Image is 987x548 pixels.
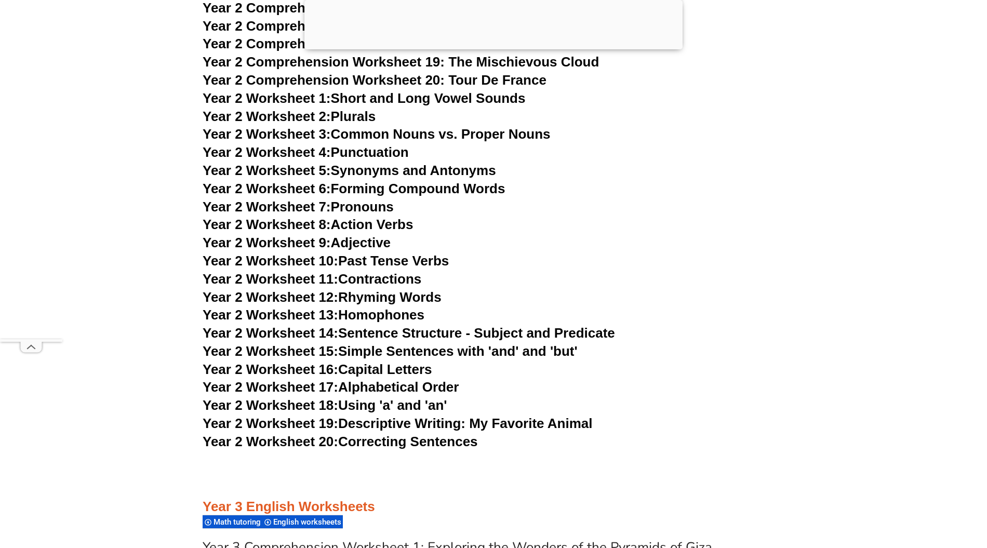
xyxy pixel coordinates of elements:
span: Year 2 Worksheet 15: [203,343,338,359]
a: Year 2 Worksheet 16:Capital Letters [203,362,432,377]
span: Year 2 Worksheet 2: [203,109,331,124]
a: Year 2 Worksheet 13:Homophones [203,307,424,323]
a: Year 2 Worksheet 6:Forming Compound Words [203,181,505,196]
a: Year 2 Worksheet 7:Pronouns [203,199,394,215]
a: Year 2 Worksheet 4:Punctuation [203,144,409,160]
span: Year 2 Worksheet 19: [203,416,338,431]
span: Year 2 Worksheet 4: [203,144,331,160]
a: Year 2 Worksheet 17:Alphabetical Order [203,379,459,395]
span: Year 2 Worksheet 1: [203,90,331,106]
span: Year 2 Worksheet 7: [203,199,331,215]
div: Math tutoring [203,515,262,529]
span: Year 2 Worksheet 18: [203,397,338,413]
a: Year 2 Worksheet 9:Adjective [203,235,391,250]
a: Year 2 Worksheet 12:Rhyming Words [203,289,442,305]
span: Year 2 Worksheet 5: [203,163,331,178]
span: Year 2 Worksheet 20: [203,434,338,449]
span: Year 2 Worksheet 11: [203,271,338,287]
a: Year 2 Worksheet 11:Contractions [203,271,421,287]
span: Year 2 Worksheet 16: [203,362,338,377]
span: Year 2 Worksheet 14: [203,325,338,341]
span: Year 2 Worksheet 9: [203,235,331,250]
a: Year 2 Worksheet 18:Using 'a' and 'an' [203,397,447,413]
a: Year 2 Comprehension Worksheet 20: Tour De France [203,72,546,88]
a: Year 2 Worksheet 19:Descriptive Writing: My Favorite Animal [203,416,592,431]
span: Year 2 Worksheet 12: [203,289,338,305]
a: Year 2 Worksheet 8:Action Verbs [203,217,413,232]
a: Year 2 Worksheet 20:Correcting Sentences [203,434,478,449]
a: Year 2 Comprehension Worksheet 18: The Weather Watchers [203,36,593,51]
a: Year 2 Worksheet 15:Simple Sentences with 'and' and 'but' [203,343,578,359]
a: Year 2 Worksheet 2:Plurals [203,109,376,124]
span: Year 2 Worksheet 17: [203,379,338,395]
a: Year 2 Comprehension Worksheet 17: Rainbow Quest [203,18,546,34]
span: Year 2 Worksheet 6: [203,181,331,196]
a: Year 2 Worksheet 5:Synonyms and Antonyms [203,163,496,178]
span: Year 2 Worksheet 3: [203,126,331,142]
span: English worksheets [273,517,344,527]
iframe: Chat Widget [814,431,987,548]
span: Year 2 Worksheet 10: [203,253,338,269]
a: Year 2 Worksheet 3:Common Nouns vs. Proper Nouns [203,126,551,142]
a: Year 2 Worksheet 14:Sentence Structure - Subject and Predicate [203,325,615,341]
a: Year 2 Worksheet 1:Short and Long Vowel Sounds [203,90,525,106]
a: Year 2 Worksheet 10:Past Tense Verbs [203,253,449,269]
span: Year 2 Worksheet 8: [203,217,331,232]
span: Math tutoring [214,517,264,527]
span: Year 2 Worksheet 13: [203,307,338,323]
h3: Year 3 English Worksheets [203,498,784,516]
a: Year 2 Comprehension Worksheet 19: The Mischievous Cloud [203,54,599,70]
div: English worksheets [262,515,343,529]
